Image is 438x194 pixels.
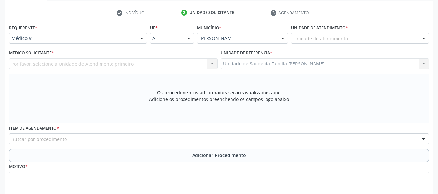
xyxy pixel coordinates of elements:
[181,10,187,16] div: 2
[192,152,246,159] span: Adicionar Procedimento
[11,136,67,143] span: Buscar por procedimento
[293,35,348,42] span: Unidade de atendimento
[11,35,134,41] span: Médico(a)
[9,162,28,172] label: Motivo
[189,10,234,16] div: Unidade solicitante
[9,23,37,33] label: Requerente
[9,149,429,162] button: Adicionar Procedimento
[9,123,59,133] label: Item de agendamento
[157,89,281,96] span: Os procedimentos adicionados serão visualizados aqui
[149,96,289,103] span: Adicione os procedimentos preenchendo os campos logo abaixo
[197,23,221,33] label: Município
[9,48,54,58] label: Médico Solicitante
[291,23,348,33] label: Unidade de atendimento
[150,23,158,33] label: UF
[152,35,181,41] span: AL
[199,35,275,41] span: [PERSON_NAME]
[221,48,272,58] label: Unidade de referência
